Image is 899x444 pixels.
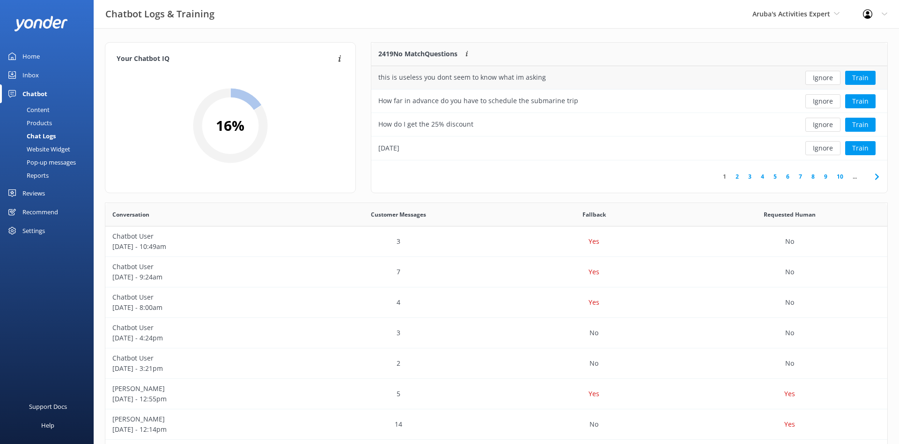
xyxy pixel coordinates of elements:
[371,210,426,219] span: Customer Messages
[6,116,52,129] div: Products
[805,141,840,155] button: Ignore
[112,323,294,333] p: Chatbot User
[378,96,578,106] div: How far in advance do you have to schedule the submarine trip
[6,129,94,143] a: Chat Logs
[785,297,794,308] p: No
[112,363,294,374] p: [DATE] - 3:21pm
[6,103,94,116] a: Content
[397,236,400,247] p: 3
[378,119,473,129] div: How do I get the 25% discount
[397,358,400,369] p: 2
[371,66,887,160] div: grid
[589,236,599,247] p: Yes
[112,292,294,302] p: Chatbot User
[112,424,294,435] p: [DATE] - 12:14pm
[112,231,294,241] p: Chatbot User
[112,384,294,394] p: [PERSON_NAME]
[371,90,887,113] div: row
[105,226,887,257] div: row
[589,267,599,277] p: Yes
[371,66,887,90] div: row
[845,71,876,85] button: Train
[794,172,807,181] a: 7
[14,16,68,31] img: yonder-white-logo.png
[371,136,887,160] div: row
[105,409,887,440] div: row
[112,414,294,424] p: [PERSON_NAME]
[112,262,294,272] p: Chatbot User
[395,419,402,429] p: 14
[805,71,840,85] button: Ignore
[6,103,50,116] div: Content
[112,302,294,313] p: [DATE] - 8:00am
[105,318,887,348] div: row
[105,348,887,379] div: row
[582,210,606,219] span: Fallback
[805,118,840,132] button: Ignore
[397,389,400,399] p: 5
[6,143,70,156] div: Website Widget
[112,241,294,252] p: [DATE] - 10:49am
[785,328,794,338] p: No
[22,221,45,240] div: Settings
[29,397,67,416] div: Support Docs
[112,353,294,363] p: Chatbot User
[784,389,795,399] p: Yes
[805,94,840,108] button: Ignore
[378,143,399,153] div: [DATE]
[112,333,294,343] p: [DATE] - 4:24pm
[22,84,47,103] div: Chatbot
[590,358,598,369] p: No
[22,184,45,203] div: Reviews
[112,394,294,404] p: [DATE] - 12:55pm
[397,328,400,338] p: 3
[112,210,149,219] span: Conversation
[6,143,94,156] a: Website Widget
[785,236,794,247] p: No
[845,141,876,155] button: Train
[22,47,40,66] div: Home
[6,169,94,182] a: Reports
[6,129,56,143] div: Chat Logs
[117,54,335,64] h4: Your Chatbot IQ
[731,172,744,181] a: 2
[105,7,214,22] h3: Chatbot Logs & Training
[744,172,756,181] a: 3
[785,267,794,277] p: No
[112,272,294,282] p: [DATE] - 9:24am
[216,114,244,137] h2: 16 %
[807,172,819,181] a: 8
[589,297,599,308] p: Yes
[845,94,876,108] button: Train
[22,66,39,84] div: Inbox
[378,72,546,83] div: this is useless you dont seem to know what im asking
[752,9,830,18] span: Aruba's Activities Expert
[832,172,848,181] a: 10
[785,358,794,369] p: No
[371,113,887,136] div: row
[819,172,832,181] a: 9
[378,49,457,59] p: 2419 No Match Questions
[397,297,400,308] p: 4
[848,172,862,181] span: ...
[784,419,795,429] p: Yes
[105,257,887,287] div: row
[756,172,769,181] a: 4
[6,156,94,169] a: Pop-up messages
[769,172,781,181] a: 5
[764,210,816,219] span: Requested Human
[718,172,731,181] a: 1
[590,328,598,338] p: No
[6,116,94,129] a: Products
[22,203,58,221] div: Recommend
[6,169,49,182] div: Reports
[397,267,400,277] p: 7
[6,156,76,169] div: Pop-up messages
[589,389,599,399] p: Yes
[781,172,794,181] a: 6
[590,419,598,429] p: No
[105,379,887,409] div: row
[105,287,887,318] div: row
[845,118,876,132] button: Train
[41,416,54,435] div: Help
